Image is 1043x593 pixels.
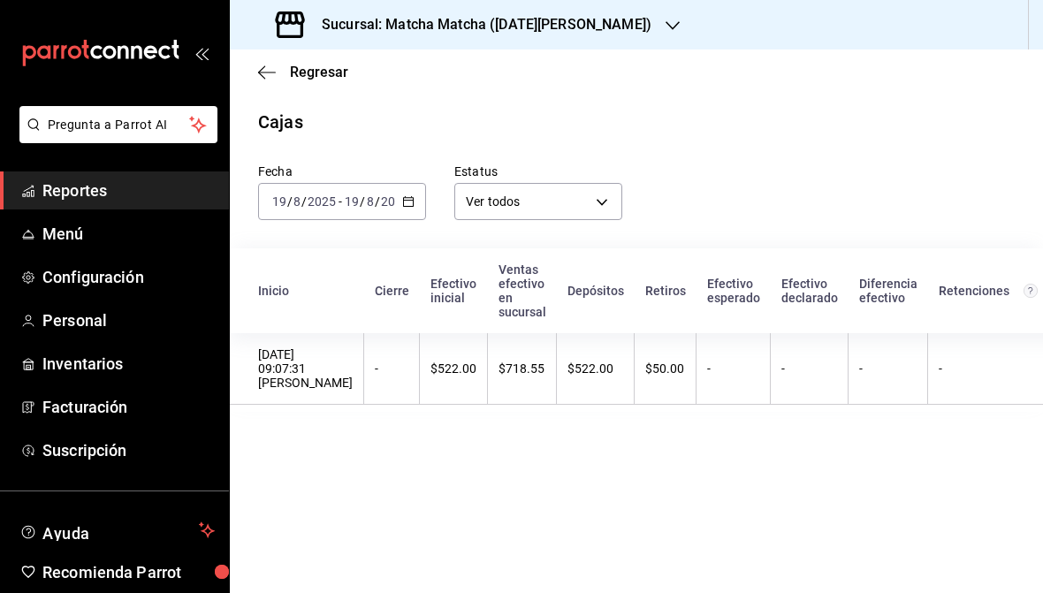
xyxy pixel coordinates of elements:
[308,14,651,35] h3: Sucursal: Matcha Matcha ([DATE][PERSON_NAME])
[380,194,410,209] input: ----
[454,165,622,178] label: Estatus
[375,361,408,376] div: -
[19,106,217,143] button: Pregunta a Parrot AI
[645,361,685,376] div: $50.00
[567,361,623,376] div: $522.00
[48,116,190,134] span: Pregunta a Parrot AI
[42,179,215,202] span: Reportes
[258,284,354,298] div: Inicio
[339,194,342,209] span: -
[781,277,838,305] div: Efectivo declarado
[42,222,215,246] span: Menú
[1024,284,1038,298] svg: Total de retenciones de propinas registradas
[258,109,303,135] div: Cajas
[258,64,348,80] button: Regresar
[939,284,1038,298] div: Retenciones
[194,46,209,60] button: open_drawer_menu
[42,560,215,584] span: Recomienda Parrot
[258,165,426,178] label: Fecha
[360,194,365,209] span: /
[939,361,1037,376] div: -
[499,262,546,319] div: Ventas efectivo en sucursal
[344,194,360,209] input: --
[375,284,409,298] div: Cierre
[42,308,215,332] span: Personal
[271,194,287,209] input: --
[499,361,545,376] div: $718.55
[42,265,215,289] span: Configuración
[290,64,348,80] span: Regresar
[859,277,917,305] div: Diferencia efectivo
[645,284,686,298] div: Retiros
[430,361,476,376] div: $522.00
[293,194,301,209] input: --
[12,128,217,147] a: Pregunta a Parrot AI
[366,194,375,209] input: --
[42,395,215,419] span: Facturación
[301,194,307,209] span: /
[42,352,215,376] span: Inventarios
[430,277,477,305] div: Efectivo inicial
[454,183,622,220] div: Ver todos
[42,520,192,541] span: Ayuda
[307,194,337,209] input: ----
[375,194,380,209] span: /
[781,361,837,376] div: -
[258,347,353,390] div: [DATE] 09:07:31 [PERSON_NAME]
[567,284,624,298] div: Depósitos
[707,277,760,305] div: Efectivo esperado
[287,194,293,209] span: /
[859,361,917,376] div: -
[707,361,759,376] div: -
[42,438,215,462] span: Suscripción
